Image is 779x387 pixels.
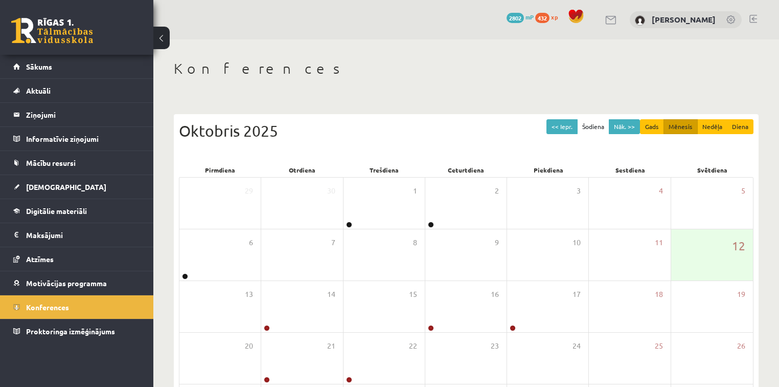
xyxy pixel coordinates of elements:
span: 13 [245,289,253,300]
span: 9 [495,237,499,248]
span: Atzīmes [26,254,54,264]
button: Nedēļa [697,119,727,134]
div: Pirmdiena [179,163,261,177]
a: 2802 mP [507,13,534,21]
button: << Iepr. [546,119,578,134]
span: 24 [572,340,581,352]
span: 11 [655,237,663,248]
button: Nāk. >> [609,119,640,134]
div: Ceturtdiena [425,163,508,177]
span: 2802 [507,13,524,23]
a: Konferences [13,295,141,319]
div: Otrdiena [261,163,343,177]
span: 3 [577,185,581,197]
span: 21 [327,340,335,352]
span: 25 [655,340,663,352]
span: Konferences [26,303,69,312]
span: xp [551,13,558,21]
div: Svētdiena [671,163,753,177]
legend: Ziņojumi [26,103,141,126]
div: Piekdiena [507,163,589,177]
span: 432 [535,13,549,23]
button: Šodiena [577,119,609,134]
a: Motivācijas programma [13,271,141,295]
span: [DEMOGRAPHIC_DATA] [26,182,106,191]
span: 17 [572,289,581,300]
span: 29 [245,185,253,197]
span: Aktuāli [26,86,51,95]
span: 19 [737,289,745,300]
span: Proktoringa izmēģinājums [26,327,115,336]
a: Rīgas 1. Tālmācības vidusskola [11,18,93,44]
span: 26 [737,340,745,352]
span: 23 [491,340,499,352]
span: 14 [327,289,335,300]
span: 6 [249,237,253,248]
span: 12 [732,237,745,254]
a: 432 xp [535,13,563,21]
a: Ziņojumi [13,103,141,126]
a: Informatīvie ziņojumi [13,127,141,150]
span: 18 [655,289,663,300]
a: [DEMOGRAPHIC_DATA] [13,175,141,199]
a: Atzīmes [13,247,141,271]
span: 4 [659,185,663,197]
legend: Informatīvie ziņojumi [26,127,141,150]
a: Proktoringa izmēģinājums [13,319,141,343]
a: Digitālie materiāli [13,199,141,223]
span: 30 [327,185,335,197]
span: 7 [331,237,335,248]
span: 5 [741,185,745,197]
a: Maksājumi [13,223,141,247]
span: 16 [491,289,499,300]
a: Sākums [13,55,141,78]
span: 8 [413,237,417,248]
legend: Maksājumi [26,223,141,247]
img: Inese Zaščirinska [635,15,645,26]
div: Sestdiena [589,163,672,177]
a: [PERSON_NAME] [652,14,716,25]
span: Motivācijas programma [26,278,107,288]
span: Sākums [26,62,52,71]
button: Mēnesis [663,119,698,134]
span: 22 [409,340,417,352]
h1: Konferences [174,60,759,77]
button: Gads [640,119,664,134]
a: Mācību resursi [13,151,141,175]
span: Mācību resursi [26,158,76,167]
div: Oktobris 2025 [179,119,753,142]
span: 10 [572,237,581,248]
span: 1 [413,185,417,197]
span: 20 [245,340,253,352]
span: 15 [409,289,417,300]
button: Diena [727,119,753,134]
span: mP [525,13,534,21]
div: Trešdiena [343,163,425,177]
span: Digitālie materiāli [26,206,87,216]
span: 2 [495,185,499,197]
a: Aktuāli [13,79,141,102]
